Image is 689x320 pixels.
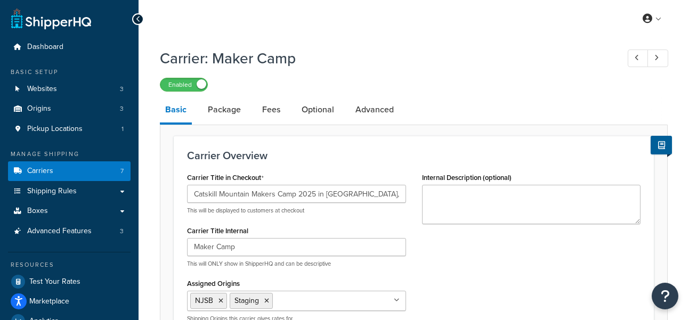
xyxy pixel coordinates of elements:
[27,43,63,52] span: Dashboard
[160,48,608,69] h1: Carrier: Maker Camp
[27,104,51,113] span: Origins
[8,119,131,139] li: Pickup Locations
[647,50,668,67] a: Next Record
[652,283,678,309] button: Open Resource Center
[27,187,77,196] span: Shipping Rules
[8,99,131,119] a: Origins3
[8,79,131,99] li: Websites
[8,161,131,181] li: Carriers
[187,150,641,161] h3: Carrier Overview
[234,295,259,306] span: Staging
[8,221,131,241] a: Advanced Features3
[8,79,131,99] a: Websites3
[120,85,124,94] span: 3
[8,68,131,77] div: Basic Setup
[187,174,264,182] label: Carrier Title in Checkout
[187,280,240,288] label: Assigned Origins
[651,136,672,154] button: Show Help Docs
[29,297,69,306] span: Marketplace
[8,272,131,291] a: Test Your Rates
[27,227,92,236] span: Advanced Features
[8,99,131,119] li: Origins
[628,50,649,67] a: Previous Record
[202,97,246,122] a: Package
[27,207,48,216] span: Boxes
[195,295,213,306] span: NJSB
[120,227,124,236] span: 3
[8,37,131,57] a: Dashboard
[8,182,131,201] a: Shipping Rules
[8,201,131,221] a: Boxes
[29,277,80,286] span: Test Your Rates
[160,97,192,125] a: Basic
[120,104,124,113] span: 3
[422,174,512,182] label: Internal Description (optional)
[160,78,207,91] label: Enabled
[121,125,124,134] span: 1
[257,97,286,122] a: Fees
[350,97,399,122] a: Advanced
[187,260,406,268] p: This will ONLY show in ShipperHQ and can be descriptive
[296,97,339,122] a: Optional
[8,161,131,181] a: Carriers7
[8,221,131,241] li: Advanced Features
[8,119,131,139] a: Pickup Locations1
[8,150,131,159] div: Manage Shipping
[187,227,248,235] label: Carrier Title Internal
[27,125,83,134] span: Pickup Locations
[8,292,131,311] a: Marketplace
[27,167,53,176] span: Carriers
[27,85,57,94] span: Websites
[187,207,406,215] p: This will be displayed to customers at checkout
[8,260,131,269] div: Resources
[120,167,124,176] span: 7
